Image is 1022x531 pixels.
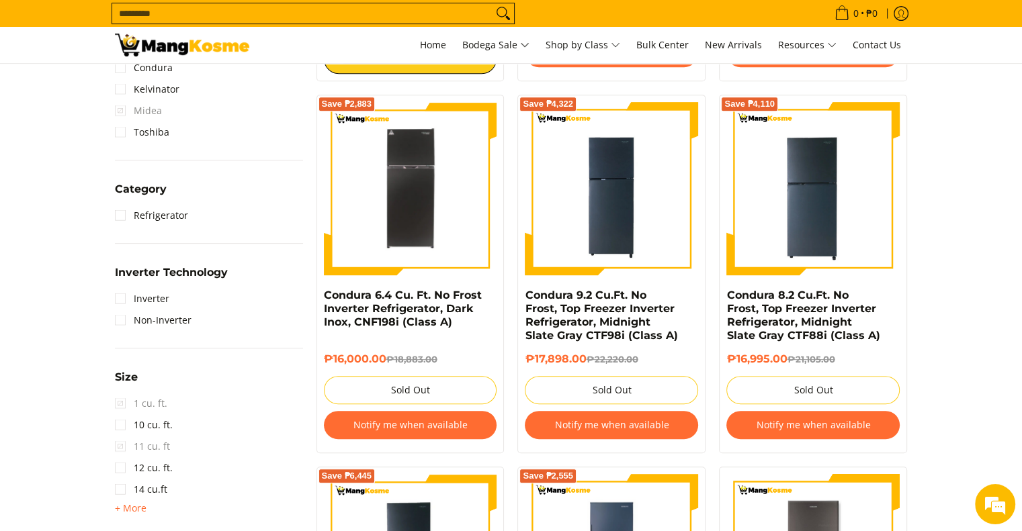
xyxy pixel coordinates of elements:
button: Notify me when available [726,411,900,439]
summary: Open [115,372,138,393]
span: Shop by Class [546,37,620,54]
h6: ₱16,000.00 [324,352,497,366]
span: New Arrivals [705,38,762,51]
a: Condura 8.2 Cu.Ft. No Frost, Top Freezer Inverter Refrigerator, Midnight Slate Gray CTF88i (Class A) [726,289,880,342]
span: Save ₱2,883 [322,100,372,108]
a: Toshiba [115,122,169,143]
span: Contact Us [853,38,901,51]
a: Condura 6.4 Cu. Ft. No Frost Inverter Refrigerator, Dark Inox, CNF198i (Class A) [324,289,482,328]
span: Resources [778,37,837,54]
a: Kelvinator [115,79,179,100]
span: 0 [851,9,861,18]
button: Notify me when available [525,411,698,439]
img: Condura 8.2 Cu.Ft. No Frost, Top Freezer Inverter Refrigerator, Midnight Slate Gray CTF88i (Class A) [726,102,900,275]
summary: Open [115,267,228,288]
span: 1 cu. ft. [115,393,167,414]
button: Notify me when available [324,411,497,439]
a: Contact Us [846,27,908,63]
span: Save ₱4,110 [724,100,775,108]
a: Bulk Center [630,27,695,63]
span: Category [115,184,167,195]
span: + More [115,503,146,514]
span: Save ₱6,445 [322,472,372,480]
img: Condura 6.4 Cu. Ft. No Frost Inverter Refrigerator, Dark Inox, CNF198i (Class A) [324,102,497,275]
a: 10 cu. ft. [115,414,173,436]
button: Search [493,3,514,23]
button: Sold Out [525,376,698,404]
span: Inverter Technology [115,267,228,278]
button: Sold Out [324,376,497,404]
a: New Arrivals [698,27,769,63]
button: Sold Out [726,376,900,404]
del: ₱21,105.00 [787,354,835,365]
a: Bodega Sale [456,27,536,63]
span: Size [115,372,138,383]
a: Refrigerator [115,205,188,226]
a: 14 cu.ft [115,479,167,500]
a: Condura [115,57,173,79]
span: Save ₱2,555 [523,472,573,480]
a: Inverter [115,288,169,309]
span: Bulk Center [636,38,689,51]
img: Condura 9.2 Cu.Ft. No Frost, Top Freezer Inverter Refrigerator, Midnight Slate Gray CTF98i (Class A) [525,102,698,275]
summary: Open [115,184,167,205]
span: Bodega Sale [462,37,529,54]
del: ₱18,883.00 [386,354,437,365]
a: 12 cu. ft. [115,457,173,479]
nav: Main Menu [263,27,908,63]
span: 11 cu. ft [115,436,170,457]
h6: ₱16,995.00 [726,352,900,366]
a: Resources [771,27,843,63]
span: Home [420,38,446,51]
span: • [831,6,882,21]
a: Non-Inverter [115,309,191,331]
a: Shop by Class [539,27,627,63]
span: Save ₱4,322 [523,100,573,108]
span: ₱0 [864,9,880,18]
h6: ₱17,898.00 [525,352,698,366]
img: Bodega Sale Refrigerator l Mang Kosme: Home Appliances Warehouse Sale Two Door [115,34,249,56]
del: ₱22,220.00 [586,354,638,365]
span: Midea [115,100,162,122]
summary: Open [115,500,146,516]
a: Home [413,27,453,63]
a: Condura 9.2 Cu.Ft. No Frost, Top Freezer Inverter Refrigerator, Midnight Slate Gray CTF98i (Class A) [525,289,677,342]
